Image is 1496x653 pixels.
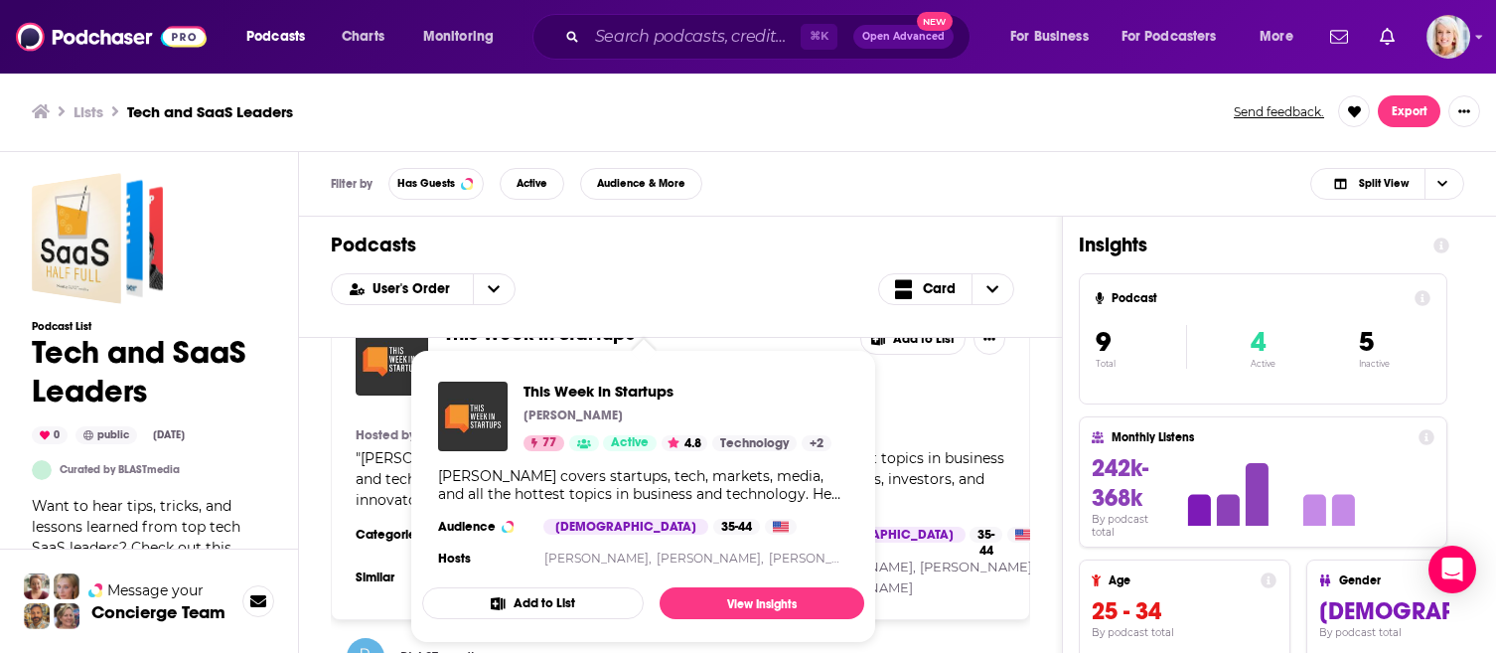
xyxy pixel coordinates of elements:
img: Jon Profile [24,603,50,629]
span: New [917,12,953,31]
div: 0 [32,426,68,444]
h4: By podcast total [1092,513,1173,539]
button: Show More Button [1448,95,1480,127]
a: +2 [802,435,831,451]
h3: Audience [438,519,527,535]
span: Audience & More [597,178,685,189]
h3: Categories [356,527,445,543]
h4: Hosted by [356,427,415,443]
a: [PERSON_NAME], [544,551,652,566]
div: public [75,426,137,444]
h2: Choose List sort [331,273,516,305]
div: Open Intercom Messenger [1428,546,1476,593]
button: 4.8 [662,435,707,451]
img: Sydney Profile [24,573,50,599]
button: Audience & More [580,168,702,200]
button: open menu [409,21,520,53]
span: This Week in Startups [524,382,831,401]
a: Technology [712,435,797,451]
span: User's Order [373,282,457,296]
button: open menu [1109,21,1246,53]
span: Open Advanced [862,32,945,42]
span: 4 [1251,325,1266,359]
span: More [1260,23,1293,51]
div: [DEMOGRAPHIC_DATA] [801,527,966,543]
div: 35-44 [713,519,760,535]
button: open menu [473,274,515,304]
h3: Similar [356,570,445,585]
button: open menu [332,282,473,296]
span: Split View [1359,178,1409,189]
div: [PERSON_NAME] covers startups, tech, markets, media, and all the hottest topics in business and t... [438,467,848,503]
span: 5 [1359,325,1374,359]
h3: 25 - 34 [1092,596,1276,626]
a: Curated by BLASTmedia [60,463,180,476]
a: View Insights [660,587,864,619]
span: Monitoring [423,23,494,51]
span: Want to hear tips, tricks, and lessons learned from top tech SaaS leaders? Check out this podcast... [32,497,240,577]
p: [PERSON_NAME] [524,408,623,423]
button: Add to List [422,587,644,619]
p: Active [1251,359,1275,369]
span: Has Guests [397,178,455,189]
a: BLASTmedia [32,460,52,480]
button: Add to List [860,323,966,355]
button: Active [500,168,564,200]
h4: Podcast [1112,291,1407,305]
img: This Week in Startups [356,323,428,396]
span: [PERSON_NAME] covers startups, tech, markets, media, and all the hottest topics in business and t... [356,449,1004,509]
span: Active [611,433,649,453]
button: Show More Button [973,323,1005,355]
h1: Tech and SaaS Leaders [32,333,266,410]
h4: Hosts [438,551,471,567]
p: Inactive [1359,359,1390,369]
h1: Podcasts [331,233,1030,257]
a: Lists [74,102,103,121]
a: Tech and SaaS Leaders [32,173,163,304]
h4: Age [1109,573,1253,587]
button: Choose View [1310,168,1464,200]
input: Search podcasts, credits, & more... [587,21,801,53]
h3: Podcast List [32,320,266,333]
a: [PERSON_NAME], [657,551,764,566]
h2: Choose View [878,273,1015,305]
a: Active [603,435,657,451]
div: Search podcasts, credits, & more... [551,14,989,60]
h3: Tech and SaaS Leaders [127,102,293,121]
span: 77 [542,433,556,453]
span: Podcasts [246,23,305,51]
img: User Profile [1426,15,1470,59]
button: open menu [232,21,331,53]
span: Charts [342,23,384,51]
span: " " [356,449,1004,509]
button: Show profile menu [1426,15,1470,59]
div: [DEMOGRAPHIC_DATA] [543,519,708,535]
img: Podchaser - Follow, Share and Rate Podcasts [16,18,207,56]
a: 77 [524,435,564,451]
span: For Podcasters [1122,23,1217,51]
button: Export [1378,95,1440,127]
span: Active [517,178,547,189]
a: Charts [329,21,396,53]
div: [DATE] [145,427,193,443]
h4: By podcast total [1092,626,1276,639]
img: Barbara Profile [54,603,79,629]
img: Jules Profile [54,573,79,599]
h3: Filter by [331,177,373,191]
h3: Concierge Team [91,602,225,622]
button: open menu [1246,21,1318,53]
button: Open AdvancedNew [853,25,954,49]
span: For Business [1010,23,1089,51]
div: 35-44 [970,527,1002,543]
span: ⌘ K [801,24,837,50]
h4: Monthly Listens [1112,430,1410,444]
img: This Week in Startups [438,382,508,451]
button: Send feedback. [1228,103,1330,120]
button: Has Guests [388,168,484,200]
a: [PERSON_NAME] [769,551,873,566]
